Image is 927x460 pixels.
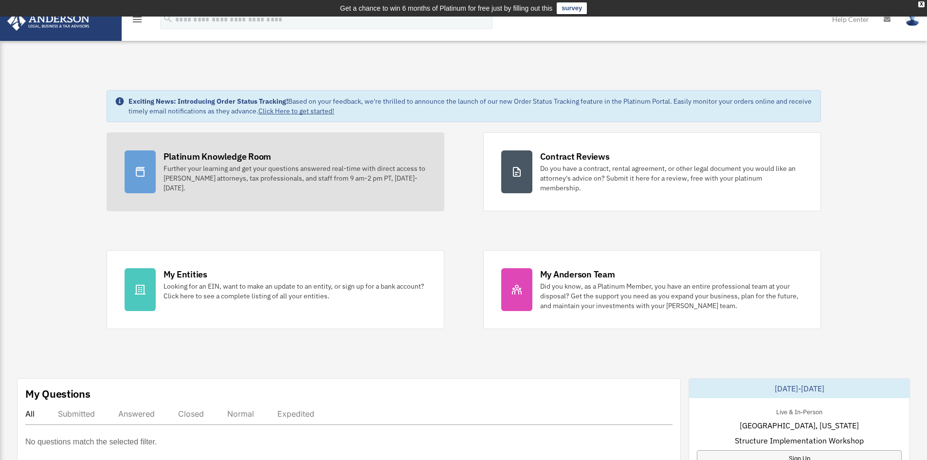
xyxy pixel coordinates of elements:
[540,268,615,280] div: My Anderson Team
[128,96,813,116] div: Based on your feedback, we're thrilled to announce the launch of our new Order Status Tracking fe...
[340,2,553,14] div: Get a chance to win 6 months of Platinum for free just by filling out this
[25,386,91,401] div: My Questions
[58,409,95,419] div: Submitted
[483,132,821,211] a: Contract Reviews Do you have a contract, rental agreement, or other legal document you would like...
[107,132,444,211] a: Platinum Knowledge Room Further your learning and get your questions answered real-time with dire...
[557,2,587,14] a: survey
[735,435,864,446] span: Structure Implementation Workshop
[540,164,803,193] div: Do you have a contract, rental agreement, or other legal document you would like an attorney's ad...
[918,1,925,7] div: close
[227,409,254,419] div: Normal
[768,406,830,416] div: Live & In-Person
[4,12,92,31] img: Anderson Advisors Platinum Portal
[164,281,426,301] div: Looking for an EIN, want to make an update to an entity, or sign up for a bank account? Click her...
[25,435,157,449] p: No questions match the selected filter.
[277,409,314,419] div: Expedited
[131,17,143,25] a: menu
[258,107,334,115] a: Click Here to get started!
[164,268,207,280] div: My Entities
[540,150,610,163] div: Contract Reviews
[163,13,173,24] i: search
[483,250,821,329] a: My Anderson Team Did you know, as a Platinum Member, you have an entire professional team at your...
[131,14,143,25] i: menu
[740,420,859,431] span: [GEOGRAPHIC_DATA], [US_STATE]
[178,409,204,419] div: Closed
[25,409,35,419] div: All
[107,250,444,329] a: My Entities Looking for an EIN, want to make an update to an entity, or sign up for a bank accoun...
[164,150,272,163] div: Platinum Knowledge Room
[905,12,920,26] img: User Pic
[689,379,909,398] div: [DATE]-[DATE]
[164,164,426,193] div: Further your learning and get your questions answered real-time with direct access to [PERSON_NAM...
[540,281,803,311] div: Did you know, as a Platinum Member, you have an entire professional team at your disposal? Get th...
[118,409,155,419] div: Answered
[128,97,288,106] strong: Exciting News: Introducing Order Status Tracking!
